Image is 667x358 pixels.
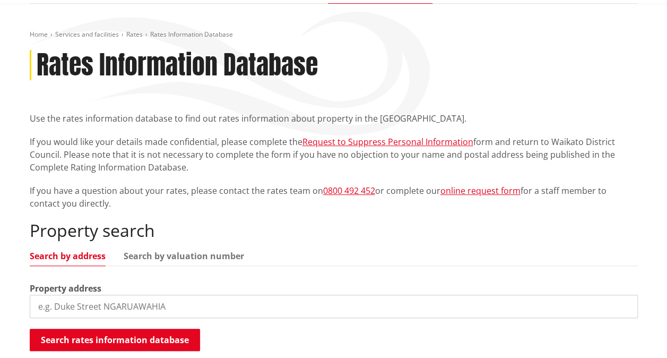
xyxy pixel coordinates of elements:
[55,30,119,39] a: Services and facilities
[302,136,473,148] a: Request to Suppress Personal Information
[124,252,244,260] a: Search by valuation number
[30,30,638,39] nav: breadcrumb
[126,30,143,39] a: Rates
[30,184,638,210] p: If you have a question about your rates, please contact the rates team on or complete our for a s...
[30,329,200,351] button: Search rates information database
[618,313,656,352] iframe: Messenger Launcher
[30,282,101,295] label: Property address
[30,112,638,125] p: Use the rates information database to find out rates information about property in the [GEOGRAPHI...
[30,295,638,318] input: e.g. Duke Street NGARUAWAHIA
[30,135,638,174] p: If you would like your details made confidential, please complete the form and return to Waikato ...
[30,30,48,39] a: Home
[30,220,638,241] h2: Property search
[30,252,106,260] a: Search by address
[440,185,521,197] a: online request form
[323,185,375,197] a: 0800 492 452
[37,50,318,81] h1: Rates Information Database
[150,30,233,39] span: Rates Information Database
